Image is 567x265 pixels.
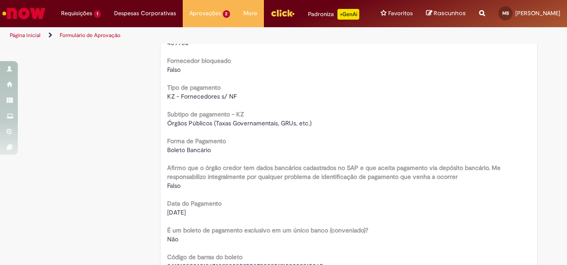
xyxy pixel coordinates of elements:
b: Fornecedor bloqueado [167,57,231,65]
ul: Trilhas de página [7,27,371,44]
img: ServiceNow [1,4,47,22]
b: Data do Pagamento [167,199,222,207]
span: 2 [223,10,230,18]
b: Subtipo de pagamento - KZ [167,110,244,118]
span: [PERSON_NAME] [515,9,560,17]
div: Padroniza [308,9,359,20]
span: [DATE] [167,208,186,216]
span: Boleto Bancário [167,146,211,154]
p: +GenAi [337,9,359,20]
span: Não [167,235,178,243]
span: Aprovações [189,9,221,18]
b: Tipo de pagamento [167,83,221,91]
b: Código de barras do boleto [167,253,242,261]
a: Página inicial [10,32,41,39]
span: MB [502,10,509,16]
span: Rascunhos [434,9,466,17]
span: 1 [94,10,101,18]
span: More [243,9,257,18]
span: KZ - Fornecedores s/ NF [167,92,237,100]
a: Rascunhos [426,9,466,18]
b: Afirmo que o órgão credor tem dados bancários cadastrados no SAP e que aceita pagamento via depós... [167,164,501,181]
b: É um boleto de pagamento exclusivo em um único banco (conveniado)? [167,226,368,234]
span: Favoritos [388,9,413,18]
span: Falso [167,66,181,74]
span: Falso [167,182,181,190]
span: Despesas Corporativas [114,9,176,18]
span: Órgãos Públicos (Taxas Governamentais, GRUs, etc.) [167,119,312,127]
span: Requisições [61,9,92,18]
a: Formulário de Aprovação [60,32,120,39]
b: Forma de Pagamento [167,137,226,145]
img: click_logo_yellow_360x200.png [271,6,295,20]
